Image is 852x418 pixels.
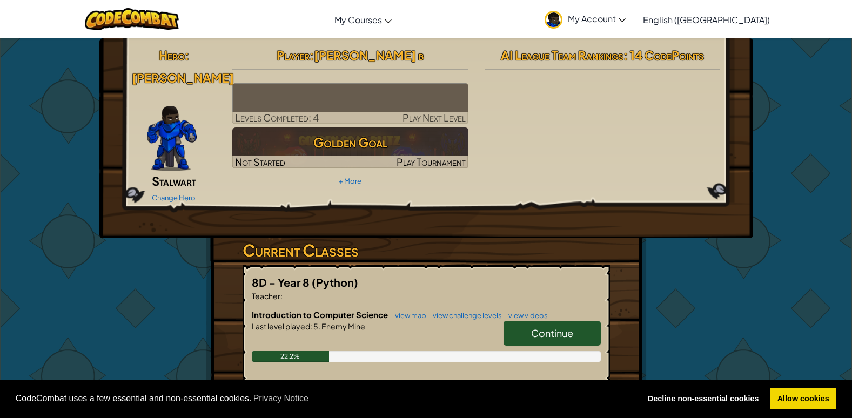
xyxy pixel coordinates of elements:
span: CodeCombat uses a few essential and non-essential cookies. [16,390,632,407]
a: view videos [503,311,548,320]
a: view challenge levels [427,311,502,320]
span: Play Tournament [397,156,466,168]
a: My Courses [329,5,397,34]
img: Gordon-selection-pose.png [147,106,197,171]
span: Hero [159,48,185,63]
a: My Account [539,2,631,36]
span: English ([GEOGRAPHIC_DATA]) [643,14,770,25]
span: 8D - Year 8 [252,275,312,289]
a: learn more about cookies [252,390,311,407]
span: (Python) [312,275,358,289]
span: Introduction to Computer Science [252,309,390,320]
span: Levels Completed: 4 [235,111,319,124]
a: Change Hero [152,193,196,202]
h3: Current Classes [243,238,610,262]
span: : [310,48,314,63]
img: Golden Goal [232,127,468,168]
span: Stalwart [152,173,196,188]
span: Play Next Level [402,111,466,124]
a: Play Next Level [232,83,468,124]
img: CodeCombat logo [85,8,179,30]
a: + More [339,177,361,185]
span: My Courses [334,14,382,25]
h3: Golden Goal [232,130,468,154]
span: My Account [568,13,626,24]
span: [PERSON_NAME] b [314,48,424,63]
span: 5. [312,321,320,331]
a: English ([GEOGRAPHIC_DATA]) [638,5,775,34]
span: : [280,291,283,301]
span: Last level played [252,321,310,331]
div: 22.2% [252,351,329,362]
a: allow cookies [770,388,836,410]
span: Continue [531,327,573,339]
span: AI League Team Rankings [501,48,623,63]
span: Player [277,48,310,63]
span: : 14 CodePoints [623,48,704,63]
a: view map [390,311,426,320]
span: [PERSON_NAME] [132,70,234,85]
span: : [310,321,312,331]
a: deny cookies [640,388,766,410]
a: Golden GoalNot StartedPlay Tournament [232,127,468,168]
span: : [185,48,189,63]
img: avatar [545,11,562,29]
span: Teacher [252,291,280,301]
span: Enemy Mine [320,321,365,331]
span: Not Started [235,156,285,168]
